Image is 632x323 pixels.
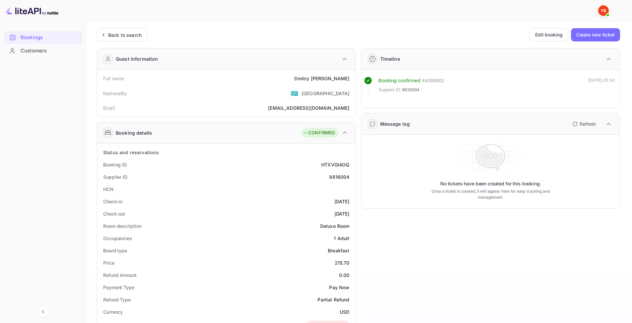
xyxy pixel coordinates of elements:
div: Supplier ID [103,173,127,180]
div: USD [340,308,349,315]
div: Booking confirmed [379,77,421,85]
p: No tickets have been created for this booking. [440,180,541,187]
div: Status and reservations [103,149,159,156]
div: Occupancies [103,235,132,242]
div: Room description [103,223,141,229]
div: 9816004 [329,173,349,180]
p: Once a ticket is created, it will appear here for easy tracking and management. [421,188,560,200]
button: Refresh [568,119,598,129]
img: LiteAPI logo [5,5,58,16]
div: Full name [103,75,124,82]
div: Booking details [116,129,152,136]
div: Refund Amount [103,272,137,279]
div: Message log [380,120,410,127]
div: Refund Type [103,296,131,303]
a: Bookings [4,31,82,43]
div: Dmitry [PERSON_NAME] [294,75,349,82]
div: Breakfast [328,247,349,254]
div: [DATE] [334,210,350,217]
div: Email [103,104,115,111]
div: Timeline [380,55,400,62]
div: Partial Refund [317,296,349,303]
div: Board type [103,247,127,254]
div: Pay Now [329,284,349,291]
div: 0.00 [339,272,350,279]
div: Back to search [108,32,142,38]
div: Bookings [21,34,79,41]
div: Price [103,259,114,266]
span: United States [291,87,298,99]
div: 1 Adult [334,235,349,242]
div: [EMAIL_ADDRESS][DOMAIN_NAME] [268,104,349,111]
div: 215.70 [335,259,350,266]
img: Yandex Support [598,5,609,16]
span: 9816004 [402,87,419,93]
div: Booking ID [103,161,127,168]
div: CONFIRMED [303,130,335,136]
div: Check out [103,210,125,217]
div: Payment Type [103,284,134,291]
span: Supplier ID: [379,87,402,93]
div: HCN [103,186,113,193]
div: Guest information [116,55,158,62]
div: Customers [21,47,79,55]
div: Bookings [4,31,82,44]
p: Refresh [580,120,596,127]
button: Create new ticket [571,28,620,41]
a: Customers [4,44,82,57]
button: Collapse navigation [37,306,49,318]
div: # 4086802 [422,77,444,85]
div: [GEOGRAPHIC_DATA] [302,90,350,97]
div: Deluxe Room [320,223,350,229]
div: [DATE] [334,198,350,205]
div: [DATE] 20:14 [588,77,614,96]
div: Nationality [103,90,127,97]
div: HTXVGI4OQ [321,161,349,168]
button: Edit booking [529,28,568,41]
div: Check-in [103,198,122,205]
div: Currency [103,308,123,315]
